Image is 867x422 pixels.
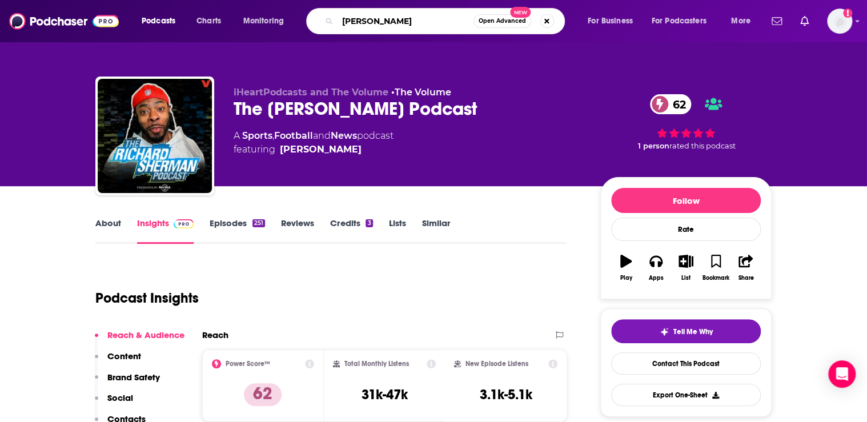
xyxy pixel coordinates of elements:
span: rated this podcast [669,142,736,150]
p: 62 [244,383,282,406]
a: Football [274,130,313,141]
span: Open Advanced [479,18,526,24]
button: Play [611,247,641,288]
h2: Reach [202,329,228,340]
span: 62 [661,94,692,114]
img: The Richard Sherman Podcast [98,79,212,193]
button: Follow [611,188,761,213]
button: Brand Safety [95,372,160,393]
h3: 3.1k-5.1k [480,386,532,403]
div: 62 1 personrated this podcast [600,87,772,158]
a: Richard Sherman [280,143,362,156]
div: List [681,275,691,282]
a: Lists [389,218,406,244]
button: List [671,247,701,288]
span: Tell Me Why [673,327,713,336]
button: Export One-Sheet [611,384,761,406]
a: Reviews [281,218,314,244]
a: News [331,130,357,141]
div: Open Intercom Messenger [828,360,856,388]
img: User Profile [827,9,852,34]
a: Credits3 [330,218,372,244]
button: open menu [235,12,299,30]
span: iHeartPodcasts and The Volume [234,87,388,98]
span: , [272,130,274,141]
a: Charts [189,12,228,30]
button: open menu [644,12,723,30]
p: Social [107,392,133,403]
button: Open AdvancedNew [473,14,531,28]
img: tell me why sparkle [660,327,669,336]
div: Play [620,275,632,282]
img: Podchaser Pro [174,219,194,228]
span: New [510,7,531,18]
input: Search podcasts, credits, & more... [338,12,473,30]
img: Podchaser - Follow, Share and Rate Podcasts [9,10,119,32]
span: Logged in as Maria.Tullin [827,9,852,34]
h3: 31k-47k [361,386,407,403]
a: Show notifications dropdown [767,11,786,31]
button: Content [95,351,141,372]
button: Reach & Audience [95,329,184,351]
a: InsightsPodchaser Pro [137,218,194,244]
span: For Podcasters [652,13,707,29]
span: • [391,87,451,98]
span: Monitoring [243,13,284,29]
a: About [95,218,121,244]
a: Show notifications dropdown [796,11,813,31]
div: A podcast [234,129,394,156]
p: Content [107,351,141,361]
a: The Volume [395,87,451,98]
button: open menu [134,12,190,30]
a: Sports [242,130,272,141]
div: Bookmark [703,275,729,282]
h1: Podcast Insights [95,290,199,307]
a: 62 [650,94,692,114]
p: Reach & Audience [107,329,184,340]
span: 1 person [638,142,669,150]
button: open menu [580,12,647,30]
span: and [313,130,331,141]
button: Show profile menu [827,9,852,34]
div: Rate [611,218,761,241]
h2: Total Monthly Listens [344,360,409,368]
button: tell me why sparkleTell Me Why [611,319,761,343]
span: For Business [588,13,633,29]
div: Apps [649,275,664,282]
p: Brand Safety [107,372,160,383]
button: open menu [723,12,765,30]
a: Episodes251 [210,218,265,244]
div: Search podcasts, credits, & more... [317,8,576,34]
button: Bookmark [701,247,730,288]
a: Contact This Podcast [611,352,761,375]
button: Share [731,247,761,288]
span: featuring [234,143,394,156]
h2: Power Score™ [226,360,270,368]
span: More [731,13,750,29]
a: Similar [422,218,450,244]
div: 251 [252,219,265,227]
div: 3 [366,219,372,227]
span: Podcasts [142,13,175,29]
button: Apps [641,247,671,288]
h2: New Episode Listens [465,360,528,368]
span: Charts [196,13,221,29]
svg: Add a profile image [843,9,852,18]
button: Social [95,392,133,413]
div: Share [738,275,753,282]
